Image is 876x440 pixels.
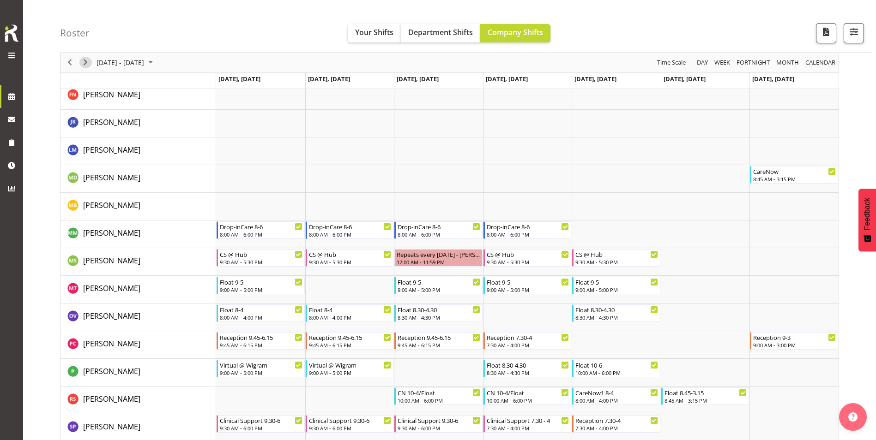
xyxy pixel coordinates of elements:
[306,415,394,433] div: Sabnam Pun"s event - Clinical Support 9.30-6 Begin From Tuesday, October 7, 2025 at 9:30:00 AM GM...
[83,89,140,100] span: [PERSON_NAME]
[665,397,747,404] div: 8:45 AM - 3:15 PM
[83,421,140,432] a: [PERSON_NAME]
[753,166,836,176] div: CareNow
[575,277,658,286] div: Float 9-5
[220,416,302,425] div: Clinical Support 9.30-6
[309,231,392,238] div: 8:00 AM - 6:00 PM
[217,249,305,267] div: Mehreen Sardar"s event - CS @ Hub Begin From Monday, October 6, 2025 at 9:30:00 AM GMT+13:00 Ends...
[775,57,801,69] button: Timeline Month
[775,57,800,69] span: Month
[575,314,658,321] div: 8:30 AM - 4:30 PM
[95,57,157,69] button: October 2025
[753,175,836,183] div: 8:45 AM - 3:15 PM
[220,258,302,266] div: 9:30 AM - 5:30 PM
[220,222,302,231] div: Drop-inCare 8-6
[83,311,140,321] span: [PERSON_NAME]
[220,286,302,293] div: 9:00 AM - 5:00 PM
[398,314,480,321] div: 8:30 AM - 4:30 PM
[220,231,302,238] div: 8:00 AM - 6:00 PM
[397,250,480,259] div: Repeats every [DATE] - [PERSON_NAME]
[83,366,140,377] a: [PERSON_NAME]
[217,304,305,322] div: Olive Vermazen"s event - Float 8-4 Begin From Monday, October 6, 2025 at 8:00:00 AM GMT+13:00 End...
[572,249,660,267] div: Mehreen Sardar"s event - CS @ Hub Begin From Friday, October 10, 2025 at 9:30:00 AM GMT+13:00 End...
[487,397,569,404] div: 10:00 AM - 6:00 PM
[60,248,216,276] td: Mehreen Sardar resource
[858,189,876,251] button: Feedback - Show survey
[487,258,569,266] div: 9:30 AM - 5:30 PM
[736,57,771,69] span: Fortnight
[83,117,140,127] span: [PERSON_NAME]
[60,137,216,165] td: Lainie Montgomery resource
[487,369,569,376] div: 8:30 AM - 4:30 PM
[696,57,709,69] span: Day
[2,23,21,43] img: Rosterit icon logo
[83,310,140,321] a: [PERSON_NAME]
[750,332,838,350] div: Penny Clyne-Moffat"s event - Reception 9-3 Begin From Sunday, October 12, 2025 at 9:00:00 AM GMT+...
[848,412,858,422] img: help-xxl-2.png
[487,222,569,231] div: Drop-inCare 8-6
[575,360,658,369] div: Float 10-6
[64,57,76,69] button: Previous
[394,221,483,239] div: Matthew Mckenzie"s event - Drop-inCare 8-6 Begin From Wednesday, October 8, 2025 at 8:00:00 AM GM...
[83,200,140,210] span: [PERSON_NAME]
[656,57,688,69] button: Time Scale
[217,332,305,350] div: Penny Clyne-Moffat"s event - Reception 9.45-6.15 Begin From Monday, October 6, 2025 at 9:45:00 AM...
[83,117,140,128] a: [PERSON_NAME]
[408,27,473,37] span: Department Shifts
[60,28,90,38] h4: Roster
[83,256,140,266] span: [PERSON_NAME]
[488,27,543,37] span: Company Shifts
[664,75,706,83] span: [DATE], [DATE]
[60,331,216,359] td: Penny Clyne-Moffat resource
[401,24,480,42] button: Department Shifts
[398,305,480,314] div: Float 8.30-4.30
[220,314,302,321] div: 8:00 AM - 4:00 PM
[220,341,302,349] div: 9:45 AM - 6:15 PM
[487,250,569,259] div: CS @ Hub
[572,277,660,294] div: Monique Telford"s event - Float 9-5 Begin From Friday, October 10, 2025 at 9:00:00 AM GMT+13:00 E...
[60,359,216,386] td: Pooja Prabhu resource
[60,110,216,137] td: John Ko resource
[79,57,92,69] button: Next
[398,277,480,286] div: Float 9-5
[309,341,392,349] div: 9:45 AM - 6:15 PM
[483,277,572,294] div: Monique Telford"s event - Float 9-5 Begin From Thursday, October 9, 2025 at 9:00:00 AM GMT+13:00 ...
[483,387,572,405] div: Rhianne Sharples"s event - CN 10-4/Float Begin From Thursday, October 9, 2025 at 10:00:00 AM GMT+...
[656,57,687,69] span: Time Scale
[306,360,394,377] div: Pooja Prabhu"s event - Virtual @ Wigram Begin From Tuesday, October 7, 2025 at 9:00:00 AM GMT+13:...
[575,305,658,314] div: Float 8.30-4.30
[306,249,394,267] div: Mehreen Sardar"s event - CS @ Hub Begin From Tuesday, October 7, 2025 at 9:30:00 AM GMT+13:00 End...
[220,369,302,376] div: 9:00 AM - 5:00 PM
[394,249,483,267] div: Mehreen Sardar"s event - Repeats every wednesday - Mehreen Sardar Begin From Wednesday, October 8...
[83,172,140,183] a: [PERSON_NAME]
[218,75,260,83] span: [DATE], [DATE]
[220,360,302,369] div: Virtual @ Wigram
[309,369,392,376] div: 9:00 AM - 5:00 PM
[217,277,305,294] div: Monique Telford"s event - Float 9-5 Begin From Monday, October 6, 2025 at 9:00:00 AM GMT+13:00 En...
[60,165,216,193] td: Marie-Claire Dickson-Bakker resource
[572,304,660,322] div: Olive Vermazen"s event - Float 8.30-4.30 Begin From Friday, October 10, 2025 at 8:30:00 AM GMT+13...
[309,250,392,259] div: CS @ Hub
[96,57,145,69] span: [DATE] - [DATE]
[575,369,658,376] div: 10:00 AM - 6:00 PM
[83,338,140,349] a: [PERSON_NAME]
[355,27,393,37] span: Your Shifts
[574,75,616,83] span: [DATE], [DATE]
[483,332,572,350] div: Penny Clyne-Moffat"s event - Reception 7.30-4 Begin From Thursday, October 9, 2025 at 7:30:00 AM ...
[60,303,216,331] td: Olive Vermazen resource
[83,228,140,238] span: [PERSON_NAME]
[665,388,747,397] div: Float 8.45-3.15
[83,255,140,266] a: [PERSON_NAME]
[480,24,550,42] button: Company Shifts
[83,283,140,294] a: [PERSON_NAME]
[398,388,480,397] div: CN 10-4/Float
[394,332,483,350] div: Penny Clyne-Moffat"s event - Reception 9.45-6.15 Begin From Wednesday, October 8, 2025 at 9:45:00...
[60,386,216,414] td: Rhianne Sharples resource
[661,387,749,405] div: Rhianne Sharples"s event - Float 8.45-3.15 Begin From Saturday, October 11, 2025 at 8:45:00 AM GM...
[713,57,732,69] button: Timeline Week
[713,57,731,69] span: Week
[487,388,569,397] div: CN 10-4/Float
[753,333,836,342] div: Reception 9-3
